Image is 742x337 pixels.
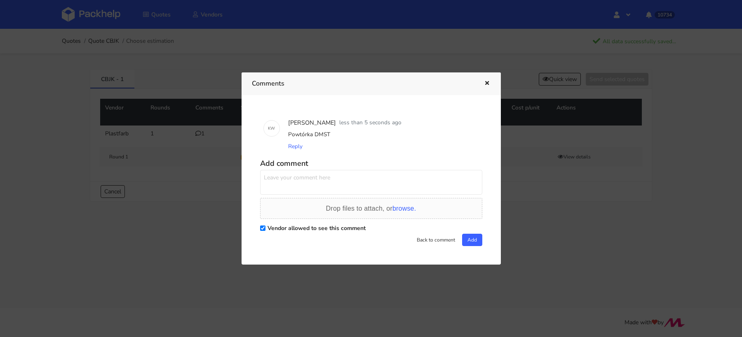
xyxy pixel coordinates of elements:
span: browse. [392,205,416,212]
div: Powtórka DMST [286,129,479,140]
span: Reply [288,142,303,150]
button: Back to comment [411,234,460,246]
div: [PERSON_NAME] [286,117,338,129]
span: W [270,123,275,134]
label: Vendor allowed to see this comment [268,224,366,232]
h5: Add comment [260,159,482,168]
h3: Comments [252,78,472,89]
button: Add [462,234,482,246]
span: Drop files to attach, or [326,205,416,212]
span: K [268,123,270,134]
div: less than 5 seconds ago [338,117,403,129]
